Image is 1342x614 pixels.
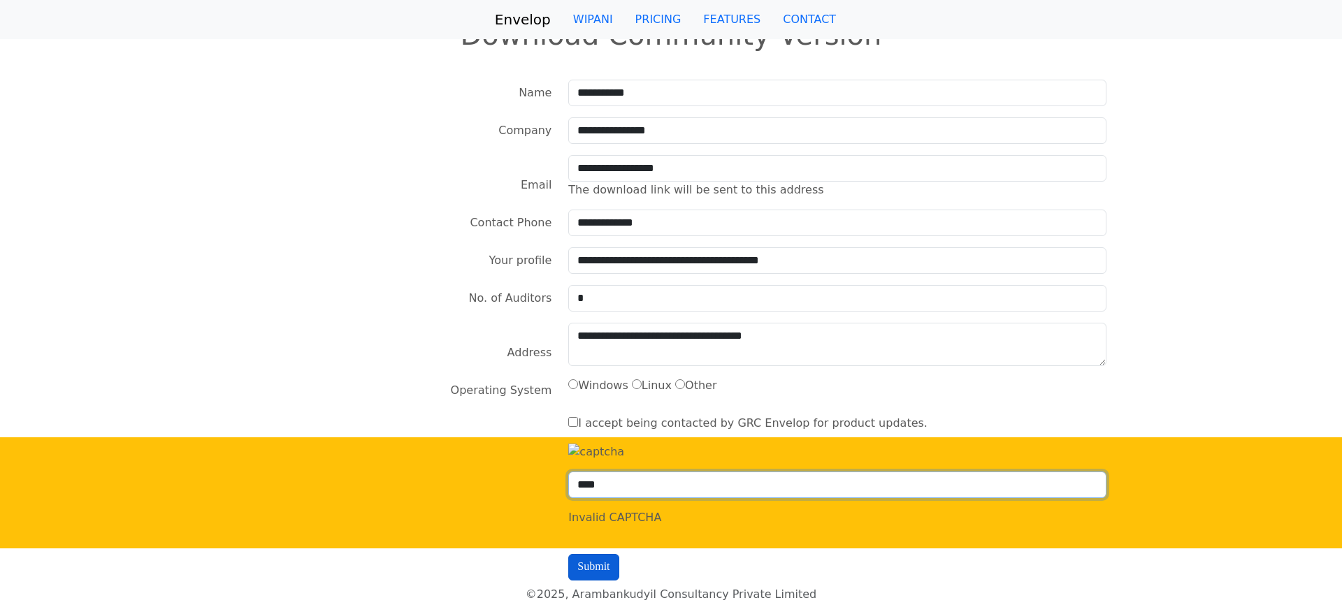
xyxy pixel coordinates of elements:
a: FEATURES [692,6,772,34]
div: Invalid CAPTCHA [568,509,1106,526]
input: Submit [568,554,619,580]
input: Windows [568,379,578,389]
label: Contact Phone [470,210,551,236]
a: WIPANI [562,6,624,34]
input: Other [675,379,685,389]
label: Operating System [451,377,552,404]
input: Linux [632,379,642,389]
span: The download link will be sent to this address [568,183,823,196]
a: PRICING [624,6,693,34]
a: Envelop [495,6,551,34]
label: I accept being contacted by GRC Envelop for product updates. [568,415,928,432]
a: CONTACT [772,6,847,34]
label: Address [507,339,552,366]
label: Your profile [489,247,552,274]
label: No. of Auditors [469,285,552,312]
label: Name [519,80,551,106]
input: I accept being contacted by GRC Envelop for product updates. [568,417,578,427]
label: Company [498,117,551,144]
img: captcha [568,444,624,460]
label: Windows [568,377,628,394]
label: Linux [632,377,672,394]
label: Other [675,377,716,394]
label: Email [521,172,551,198]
